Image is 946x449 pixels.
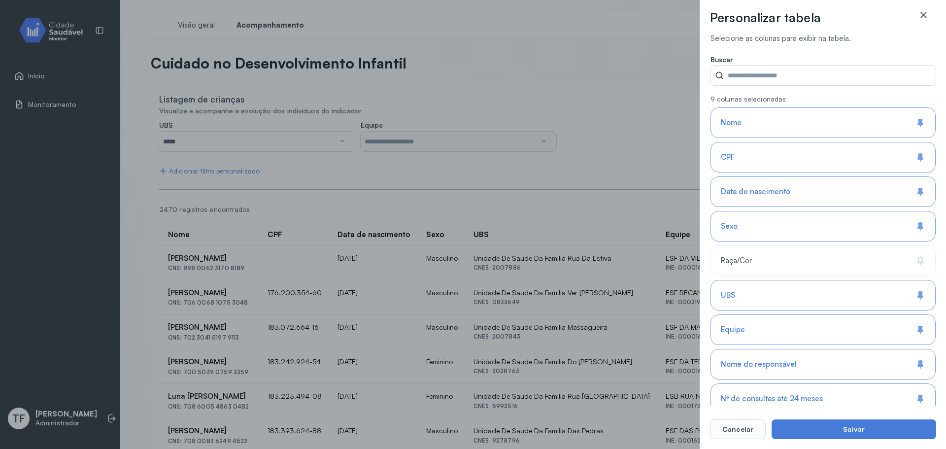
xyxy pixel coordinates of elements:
span: Sexo [721,222,738,231]
span: Data de nascimento [721,187,790,197]
span: Nome do responsável [721,360,797,369]
span: Nº de consultas até 24 meses [721,394,823,404]
button: Cancelar [710,419,766,439]
span: Raça/Cor [721,256,752,266]
button: Salvar [772,419,936,439]
span: Nome [721,118,742,128]
div: 9 colunas selecionadas [710,95,936,104]
span: Equipe [721,325,745,335]
span: UBS [721,291,735,300]
span: CPF [721,153,735,162]
div: Selecione as colunas para exibir na tabela. [710,34,936,43]
h3: Personalizar tabela [710,10,821,26]
span: Buscar [710,55,733,64]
